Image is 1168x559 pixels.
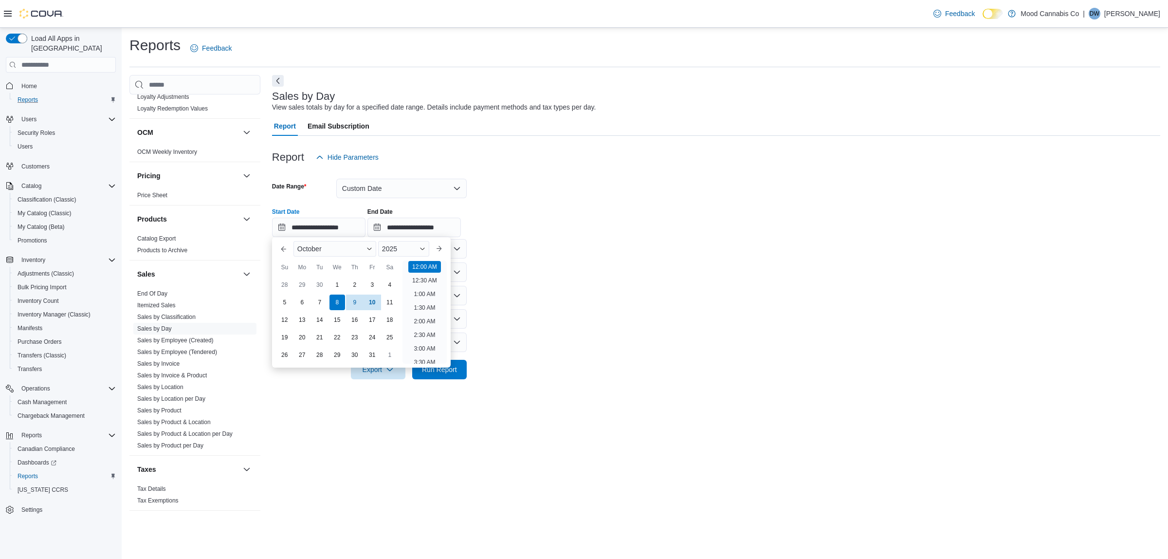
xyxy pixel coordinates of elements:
span: Loyalty Redemption Values [137,105,208,112]
button: Operations [18,383,54,394]
button: Inventory Count [10,294,120,308]
div: Button. Open the year selector. 2025 is currently selected. [378,241,429,257]
button: [US_STATE] CCRS [10,483,120,497]
span: Inventory [21,256,45,264]
label: End Date [367,208,393,216]
span: Catalog [21,182,41,190]
a: Sales by Location [137,384,183,391]
button: Open list of options [453,268,461,276]
span: Sales by Product [137,407,182,414]
span: Purchase Orders [18,338,62,346]
a: Catalog Export [137,235,176,242]
span: Catalog [18,180,116,192]
a: Sales by Day [137,325,172,332]
div: day-25 [382,330,398,345]
button: Previous Month [276,241,292,257]
nav: Complex example [6,75,116,542]
label: Date Range [272,183,307,190]
span: Chargeback Management [14,410,116,422]
a: Settings [18,504,46,516]
input: Press the down key to enter a popover containing a calendar. Press the escape key to close the po... [272,218,365,237]
li: 3:00 AM [410,343,439,354]
span: Manifests [18,324,42,332]
span: Transfers [18,365,42,373]
span: Hide Parameters [328,152,379,162]
button: Taxes [137,465,239,474]
div: View sales totals by day for a specified date range. Details include payment methods and tax type... [272,102,596,112]
button: Catalog [18,180,45,192]
img: Cova [19,9,63,19]
span: Security Roles [18,129,55,137]
span: Cash Management [14,396,116,408]
button: Users [10,140,120,153]
span: My Catalog (Classic) [18,209,72,217]
div: day-23 [347,330,363,345]
span: Users [18,143,33,150]
a: Bulk Pricing Import [14,281,71,293]
span: Tax Details [137,485,166,493]
div: Tu [312,260,328,275]
li: 12:30 AM [408,275,441,286]
button: Products [241,213,253,225]
span: Sales by Location per Day [137,395,205,403]
a: Sales by Product & Location per Day [137,430,233,437]
button: Pricing [137,171,239,181]
span: Bulk Pricing Import [18,283,67,291]
a: Purchase Orders [14,336,66,348]
div: day-29 [294,277,310,293]
span: Reports [14,470,116,482]
span: Settings [21,506,42,514]
a: Adjustments (Classic) [14,268,78,279]
div: day-20 [294,330,310,345]
a: Transfers (Classic) [14,350,70,361]
div: Sa [382,260,398,275]
span: Customers [18,160,116,172]
button: Customers [2,159,120,173]
div: day-30 [347,347,363,363]
button: Adjustments (Classic) [10,267,120,280]
div: Fr [365,260,380,275]
button: Next month [431,241,447,257]
span: Load All Apps in [GEOGRAPHIC_DATA] [27,34,116,53]
h3: Pricing [137,171,160,181]
a: Products to Archive [137,247,187,254]
div: day-2 [347,277,363,293]
span: Inventory Manager (Classic) [14,309,116,320]
span: Feedback [202,43,232,53]
div: Pricing [129,189,260,205]
label: Start Date [272,208,300,216]
span: Users [18,113,116,125]
span: Canadian Compliance [14,443,116,455]
button: Export [351,360,405,379]
span: 2025 [382,245,397,253]
span: Users [21,115,36,123]
div: day-16 [347,312,363,328]
button: Taxes [241,464,253,475]
span: Sales by Classification [137,313,196,321]
div: day-22 [329,330,345,345]
div: Dan Worsnop [1089,8,1100,19]
div: day-3 [365,277,380,293]
span: My Catalog (Beta) [18,223,65,231]
button: Next [272,75,284,87]
a: End Of Day [137,290,167,297]
span: October [297,245,322,253]
a: Canadian Compliance [14,443,79,455]
a: Classification (Classic) [14,194,80,205]
span: Products to Archive [137,246,187,254]
button: Reports [2,429,120,442]
div: day-7 [312,295,328,310]
a: Security Roles [14,127,59,139]
h3: Report [272,151,304,163]
a: Cash Management [14,396,71,408]
a: Sales by Employee (Tendered) [137,349,217,355]
span: Report [274,116,296,136]
a: Sales by Product [137,407,182,414]
a: Customers [18,161,54,172]
div: Taxes [129,483,260,510]
span: Sales by Product & Location [137,418,211,426]
button: Products [137,214,239,224]
div: day-9 [347,295,363,310]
